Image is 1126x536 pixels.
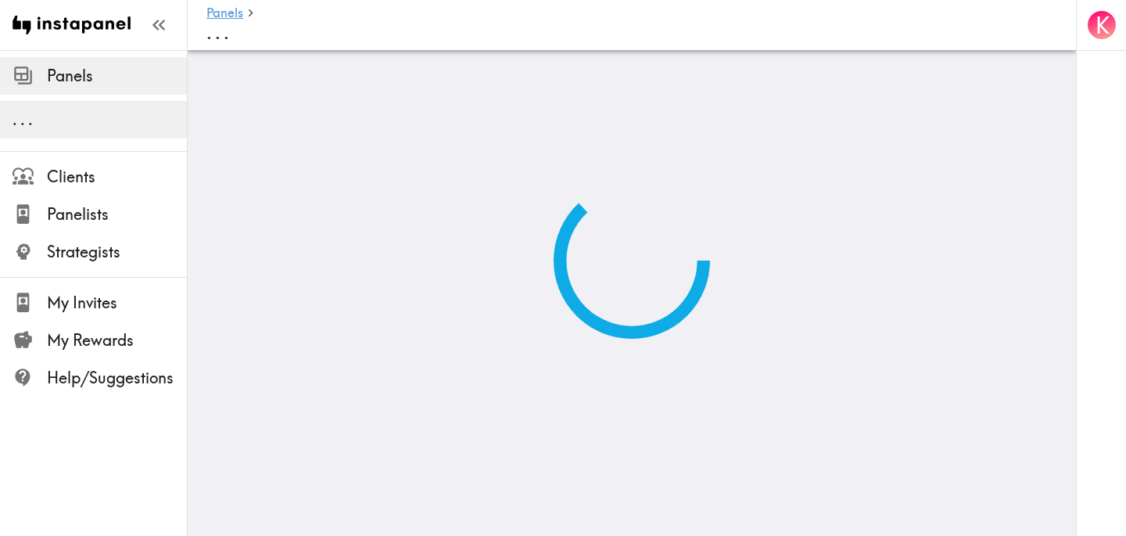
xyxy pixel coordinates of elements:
span: . [28,110,33,129]
span: . [206,20,212,44]
span: . [20,110,25,129]
a: Panels [206,6,243,21]
span: Help/Suggestions [47,367,187,389]
span: My Rewards [47,329,187,351]
span: My Invites [47,292,187,314]
span: . [215,20,221,44]
span: Panels [47,65,187,87]
span: . [224,20,229,44]
span: K [1096,12,1110,39]
span: . [13,110,17,129]
span: Strategists [47,241,187,263]
button: K [1086,9,1117,41]
span: Panelists [47,203,187,225]
span: Clients [47,166,187,188]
